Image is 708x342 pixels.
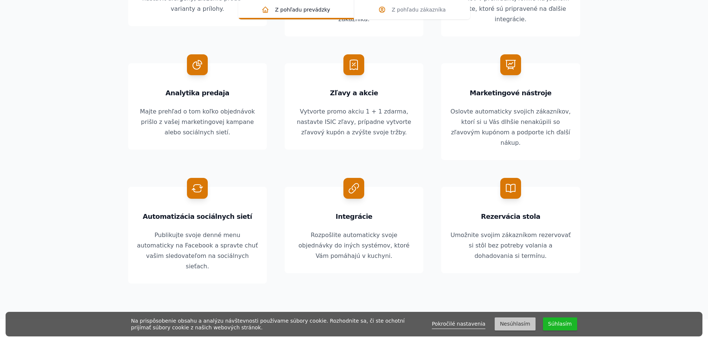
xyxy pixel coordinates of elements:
span: Z pohľadu zákazníka [360,6,464,13]
h3: Rezervácia stola [450,211,571,223]
p: Majte prehľad o tom koľko objednávok prišlo z vašej marketingovej kampane alebo sociálnych sietí. [137,106,258,138]
button: Súhlasím [543,317,577,330]
h3: Marketingové nástroje [450,87,571,99]
p: Rozpošlite automaticky svoje objednávky do iných systémov, ktoré Vám pomáhajú v kuchyni. [294,230,414,261]
button: Nesúhlasím [495,317,535,330]
h3: Zľavy a akcie [294,87,414,99]
p: Umožnite svojim zákazníkom rezervovať si stôl bez potreby volania a dohadovania si termínu. [450,230,571,261]
p: Publikujte svoje denné menu automaticky na Facebook a spravte chuť vašim sledovateľom na sociálny... [137,230,258,272]
h3: Automatizácia sociálnych sietí [137,211,258,223]
span: Z pohľadu prevádzky [244,6,348,13]
h3: Analytika predaja [137,87,258,99]
h3: Integrácie [294,211,414,223]
div: Na prispôsobenie obsahu a analýzu návštevnosti používame súbory cookie. Rozhodnite sa, či ste och... [131,317,415,331]
p: Vytvorte promo akciu 1 + 1 zdarma, nastavte ISIC zľavy, prípadne vytvorte zľavový kupón a zvýšte ... [294,106,414,138]
a: Pokročilé nastavenia [432,319,485,329]
p: Oslovte automaticky svojich zákazníkov, ktorí si u Vás dlhšie nenakúpili so zľavovým kupónom a po... [450,106,571,148]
